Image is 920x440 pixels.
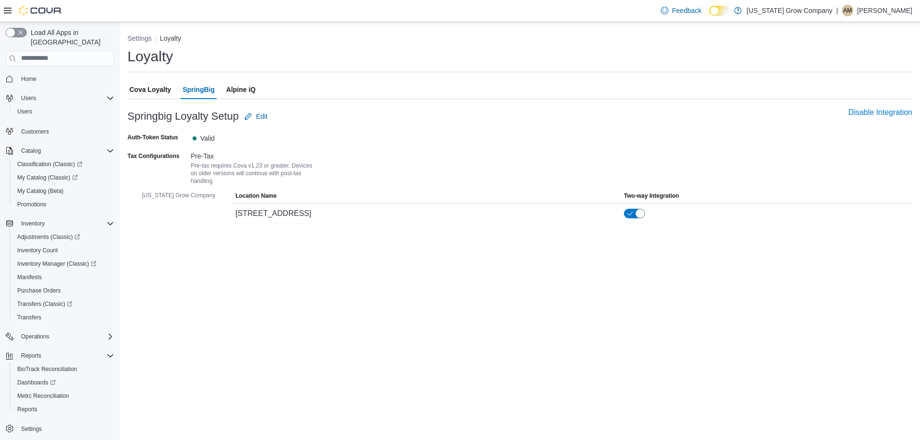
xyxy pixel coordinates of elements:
[13,106,114,117] span: Users
[17,423,46,435] a: Settings
[19,6,62,15] img: Cova
[142,192,215,199] span: [US_STATE] Grow Company
[10,311,118,324] button: Transfers
[127,111,239,122] h3: Springbig Loyalty Setup
[13,404,41,415] a: Reports
[17,92,40,104] button: Users
[13,312,114,323] span: Transfers
[10,257,118,271] a: Inventory Manager (Classic)
[10,230,118,244] a: Adjustments (Classic)
[21,75,36,83] span: Home
[842,5,853,16] div: Armondo Martinez
[10,376,118,389] a: Dashboards
[13,377,114,388] span: Dashboards
[21,220,45,227] span: Inventory
[17,331,53,342] button: Operations
[2,144,118,158] button: Catalog
[624,192,679,200] span: Two-way Integration
[13,199,50,210] a: Promotions
[13,390,114,402] span: Metrc Reconciliation
[21,147,41,155] span: Catalog
[127,34,912,45] nav: An example of EuiBreadcrumbs
[13,245,114,256] span: Inventory Count
[10,158,118,171] a: Classification (Classic)
[17,73,40,85] a: Home
[13,231,114,243] span: Adjustments (Classic)
[13,185,68,197] a: My Catalog (Beta)
[17,287,61,294] span: Purchase Orders
[2,72,118,86] button: Home
[13,271,114,283] span: Manifests
[17,218,114,229] span: Inventory
[183,80,215,99] span: SpringBig
[10,198,118,211] button: Promotions
[17,365,77,373] span: BioTrack Reconciliation
[17,108,32,115] span: Users
[10,244,118,257] button: Inventory Count
[849,108,912,117] button: Disable Integration
[709,6,729,16] input: Dark Mode
[17,187,64,195] span: My Catalog (Beta)
[13,231,84,243] a: Adjustments (Classic)
[21,128,49,135] span: Customers
[17,314,41,321] span: Transfers
[10,171,118,184] a: My Catalog (Classic)
[672,6,701,15] span: Feedback
[17,201,46,208] span: Promotions
[226,80,255,99] span: Alpine iQ
[17,218,48,229] button: Inventory
[13,258,114,270] span: Inventory Manager (Classic)
[127,34,152,42] button: Settings
[17,260,96,268] span: Inventory Manager (Classic)
[17,92,114,104] span: Users
[10,362,118,376] button: BioTrack Reconciliation
[13,271,46,283] a: Manifests
[160,34,181,42] button: Loyalty
[747,5,832,16] p: [US_STATE] Grow Company
[2,217,118,230] button: Inventory
[836,5,838,16] p: |
[10,389,118,403] button: Metrc Reconciliation
[127,134,178,141] label: Auth-Token Status
[13,312,45,323] a: Transfers
[13,363,114,375] span: BioTrack Reconciliation
[657,1,705,20] a: Feedback
[13,172,114,183] span: My Catalog (Classic)
[21,94,36,102] span: Users
[13,199,114,210] span: Promotions
[127,47,173,66] h1: Loyalty
[13,245,62,256] a: Inventory Count
[241,107,271,126] button: Edit
[235,208,311,219] div: [STREET_ADDRESS]
[17,73,114,85] span: Home
[13,258,100,270] a: Inventory Manager (Classic)
[17,300,72,308] span: Transfers (Classic)
[13,158,114,170] span: Classification (Classic)
[13,404,114,415] span: Reports
[13,158,86,170] a: Classification (Classic)
[13,390,73,402] a: Metrc Reconciliation
[17,331,114,342] span: Operations
[17,160,82,168] span: Classification (Classic)
[2,422,118,436] button: Settings
[843,5,852,16] span: AM
[17,145,114,157] span: Catalog
[857,5,912,16] p: [PERSON_NAME]
[17,423,114,435] span: Settings
[21,333,49,340] span: Operations
[2,349,118,362] button: Reports
[17,350,45,361] button: Reports
[17,233,80,241] span: Adjustments (Classic)
[17,125,114,137] span: Customers
[128,190,219,201] button: [US_STATE] Grow Company
[13,298,114,310] span: Transfers (Classic)
[10,184,118,198] button: My Catalog (Beta)
[27,28,114,47] span: Load All Apps in [GEOGRAPHIC_DATA]
[17,247,58,254] span: Inventory Count
[127,152,179,160] label: Tax Configurations
[17,406,37,413] span: Reports
[17,379,56,386] span: Dashboards
[13,377,59,388] a: Dashboards
[17,126,53,137] a: Customers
